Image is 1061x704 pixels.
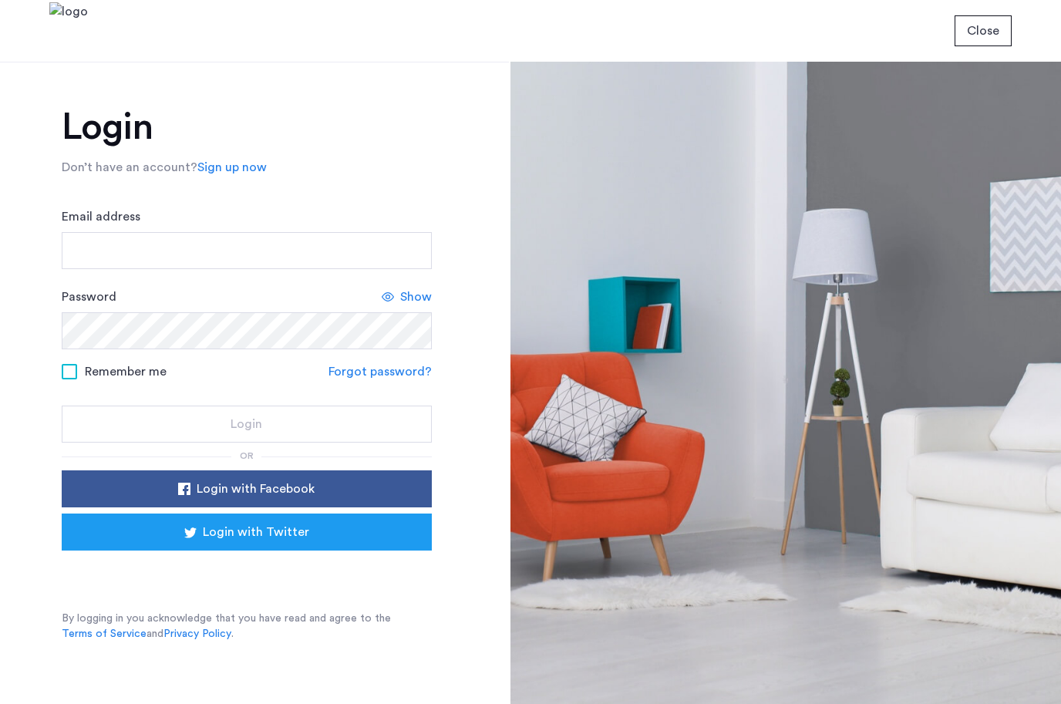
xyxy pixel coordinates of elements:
[240,451,254,460] span: or
[62,288,116,306] label: Password
[62,626,147,642] a: Terms of Service
[62,406,432,443] button: button
[400,288,432,306] span: Show
[967,22,999,40] span: Close
[197,480,315,498] span: Login with Facebook
[62,611,432,642] p: By logging in you acknowledge that you have read and agree to the and .
[197,158,267,177] a: Sign up now
[62,514,432,551] button: button
[49,2,88,60] img: logo
[62,161,197,173] span: Don’t have an account?
[62,207,140,226] label: Email address
[85,362,167,381] span: Remember me
[231,415,262,433] span: Login
[163,626,231,642] a: Privacy Policy
[203,523,309,541] span: Login with Twitter
[328,362,432,381] a: Forgot password?
[62,470,432,507] button: button
[62,109,432,146] h1: Login
[955,15,1012,46] button: button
